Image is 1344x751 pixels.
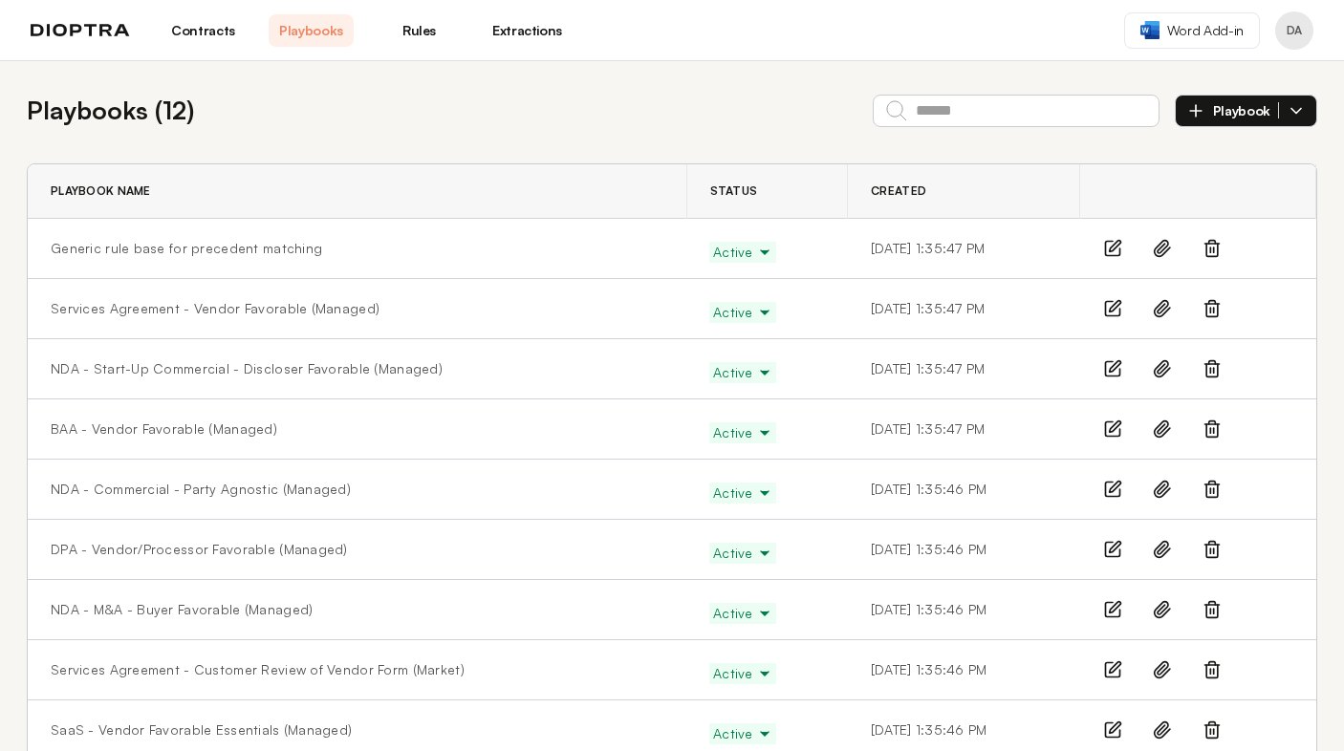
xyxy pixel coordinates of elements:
[1175,95,1317,127] button: Playbook
[51,480,351,499] a: NDA - Commercial - Party Agnostic (Managed)
[709,242,776,263] button: Active
[713,544,772,563] span: Active
[713,664,772,683] span: Active
[871,183,926,199] span: Created
[51,419,277,439] a: BAA - Vendor Favorable (Managed)
[51,299,379,318] a: Services Agreement - Vendor Favorable (Managed)
[161,14,246,47] a: Contracts
[713,363,772,382] span: Active
[713,483,772,503] span: Active
[713,303,772,322] span: Active
[710,183,758,199] span: Status
[51,183,151,199] span: Playbook Name
[1167,21,1244,40] span: Word Add-in
[51,600,313,619] a: NDA - M&A - Buyer Favorable (Managed)
[51,720,352,740] a: SaaS - Vendor Favorable Essentials (Managed)
[377,14,462,47] a: Rules
[1140,21,1160,39] img: word
[51,359,443,378] a: NDA - Start-Up Commercial - Discloser Favorable (Managed)
[709,483,776,504] button: Active
[51,540,348,559] a: DPA - Vendor/Processor Favorable (Managed)
[51,660,465,679] a: Services Agreement - Customer Review of Vendor Form (Market)
[269,14,354,47] a: Playbooks
[1275,11,1313,50] button: Profile menu
[713,243,772,262] span: Active
[848,219,1080,279] td: [DATE] 1:35:47 PM
[848,460,1080,520] td: [DATE] 1:35:46 PM
[31,24,130,37] img: logo
[848,279,1080,339] td: [DATE] 1:35:47 PM
[848,640,1080,700] td: [DATE] 1:35:46 PM
[709,422,776,443] button: Active
[848,520,1080,580] td: [DATE] 1:35:46 PM
[848,339,1080,399] td: [DATE] 1:35:47 PM
[709,723,776,744] button: Active
[713,604,772,623] span: Active
[485,14,570,47] a: Extractions
[848,580,1080,640] td: [DATE] 1:35:46 PM
[713,423,772,442] span: Active
[27,92,194,129] h2: Playbooks ( 12 )
[709,302,776,323] button: Active
[709,362,776,383] button: Active
[709,603,776,624] button: Active
[1213,102,1279,119] span: Playbook
[848,399,1080,460] td: [DATE] 1:35:47 PM
[713,724,772,743] span: Active
[1124,12,1260,49] a: Word Add-in
[709,543,776,564] button: Active
[51,239,322,258] a: Generic rule base for precedent matching
[709,663,776,684] button: Active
